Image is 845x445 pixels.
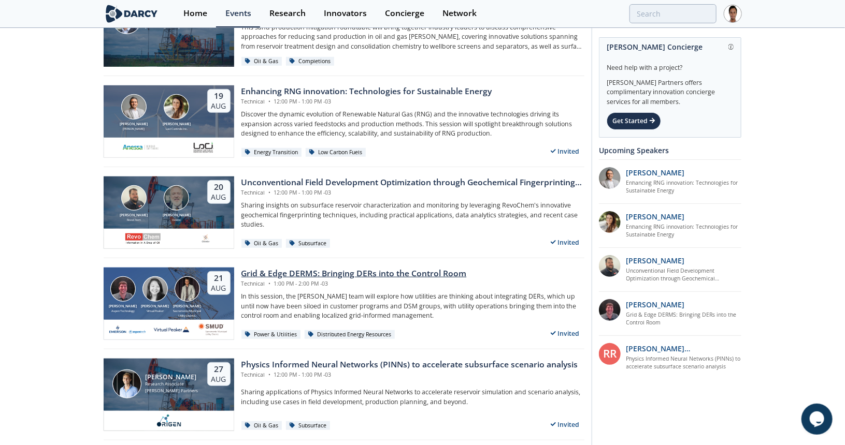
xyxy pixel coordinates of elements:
[599,141,741,159] div: Upcoming Speakers
[607,56,734,72] div: Need help with a project?
[197,323,227,336] img: Smud.org.png
[306,148,366,157] div: Low Carbon Fuels
[241,57,282,66] div: Oil & Gas
[269,9,306,18] div: Research
[153,414,184,427] img: origen.ai.png
[225,9,251,18] div: Events
[153,323,190,336] img: virtual-peaker.com.png
[241,148,302,157] div: Energy Transition
[175,276,200,302] img: Yevgeniy Postnov
[286,239,331,248] div: Subsurface
[145,381,198,388] div: Research Associate
[241,359,578,371] div: Physics Informed Neural Networks (PINNs) to accelerate subsurface scenario analysis
[161,213,193,218] div: [PERSON_NAME]
[286,421,331,431] div: Subsurface
[267,189,273,196] span: •
[112,369,141,398] img: Juan Mayol
[241,292,584,320] p: In this session, the [PERSON_NAME] team will explore how utilities are thinking about integrating...
[607,112,661,130] div: Get Started
[211,364,226,375] div: 27
[626,223,742,240] a: Enhancing RNG innovation: Technologies for Sustainable Energy
[118,218,150,222] div: RevoChem
[211,273,226,284] div: 21
[161,127,193,131] div: Loci Controls Inc.
[121,185,147,211] img: Bob Aylsworth
[546,418,584,431] div: Invited
[241,189,584,197] div: Technical 12:00 PM - 1:00 PM -03
[626,267,742,284] a: Unconventional Field Development Optimization through Geochemical Fingerprinting Technology
[241,23,584,51] p: This sand production mitigation roundtable will bring together industry leaders to discuss compre...
[724,5,742,23] img: Profile
[305,330,395,339] div: Distributed Energy Resources
[211,284,226,293] div: Aug
[164,94,189,120] img: Nicole Neff
[107,304,139,309] div: [PERSON_NAME]
[241,421,282,431] div: Oil & Gas
[626,311,742,328] a: Grid & Edge DERMS: Bringing DERs into the Control Room
[183,9,207,18] div: Home
[125,232,161,245] img: revochem.com.png
[171,304,204,309] div: [PERSON_NAME]
[145,388,198,394] div: [PERSON_NAME] Partners
[241,330,301,339] div: Power & Utilities
[241,85,492,98] div: Enhancing RNG innovation: Technologies for Sustainable Energy
[626,343,742,354] p: [PERSON_NAME] [PERSON_NAME]
[104,85,584,158] a: Amir Akbari [PERSON_NAME] [PERSON_NAME] Nicole Neff [PERSON_NAME] Loci Controls Inc. 19 Aug Enhan...
[626,255,685,266] p: [PERSON_NAME]
[107,309,139,313] div: Aspen Technology
[171,309,204,318] div: Sacramento Municipal Utility District.
[626,355,742,372] a: Physics Informed Neural Networks (PINNs) to accelerate subsurface scenario analysis
[607,38,734,56] div: [PERSON_NAME] Concierge
[626,211,685,222] p: [PERSON_NAME]
[199,232,212,245] img: ovintiv.com.png
[104,359,584,431] a: Juan Mayol [PERSON_NAME] Research Associate [PERSON_NAME] Partners 27 Aug Physics Informed Neural...
[139,309,171,313] div: Virtual Peaker
[546,236,584,249] div: Invited
[109,323,146,336] img: cb84fb6c-3603-43a1-87e3-48fd23fb317a
[442,9,477,18] div: Network
[241,176,584,189] div: Unconventional Field Development Optimization through Geochemical Fingerprinting Technology
[118,127,150,131] div: [PERSON_NAME]
[626,179,742,196] a: Enhancing RNG innovation: Technologies for Sustainable Energy
[241,201,584,229] p: Sharing insights on subsurface reservoir characterization and monitoring by leveraging RevoChem's...
[161,122,193,127] div: [PERSON_NAME]
[286,57,335,66] div: Completions
[142,276,168,302] img: Brenda Chew
[267,98,273,105] span: •
[211,375,226,384] div: Aug
[122,141,159,154] img: 551440aa-d0f4-4a32-b6e2-e91f2a0781fe
[599,211,621,233] img: 737ad19b-6c50-4cdf-92c7-29f5966a019e
[385,9,424,18] div: Concierge
[104,176,584,249] a: Bob Aylsworth [PERSON_NAME] RevoChem John Sinclair [PERSON_NAME] Ovintiv 20 Aug Unconventional Fi...
[801,404,835,435] iframe: chat widget
[241,239,282,248] div: Oil & Gas
[241,280,467,288] div: Technical 1:00 PM - 2:00 PM -03
[728,44,734,50] img: information.svg
[629,4,717,23] input: Advanced Search
[104,268,584,340] a: Jonathan Curtis [PERSON_NAME] Aspen Technology Brenda Chew [PERSON_NAME] Virtual Peaker Yevgeniy ...
[211,91,226,101] div: 19
[599,167,621,189] img: 1fdb2308-3d70-46db-bc64-f6eabefcce4d
[546,327,584,340] div: Invited
[145,374,198,381] div: [PERSON_NAME]
[599,255,621,277] img: 2k2ez1SvSiOh3gKHmcgF
[546,145,584,158] div: Invited
[241,388,584,407] p: Sharing applications of Physics Informed Neural Networks to accelerate reservoir simulation and s...
[118,122,150,127] div: [PERSON_NAME]
[267,371,273,378] span: •
[241,110,584,138] p: Discover the dynamic evolution of Renewable Natural Gas (RNG) and the innovative technologies dri...
[267,280,273,287] span: •
[104,5,160,23] img: logo-wide.svg
[139,304,171,309] div: [PERSON_NAME]
[164,185,189,211] img: John Sinclair
[241,98,492,106] div: Technical 12:00 PM - 1:00 PM -03
[192,141,214,154] img: 2b793097-40cf-4f6d-9bc3-4321a642668f
[161,218,193,222] div: Ovintiv
[599,299,621,321] img: accc9a8e-a9c1-4d58-ae37-132228efcf55
[626,299,685,310] p: [PERSON_NAME]
[211,182,226,192] div: 20
[626,167,685,178] p: [PERSON_NAME]
[211,101,226,111] div: Aug
[211,192,226,202] div: Aug
[110,276,136,302] img: Jonathan Curtis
